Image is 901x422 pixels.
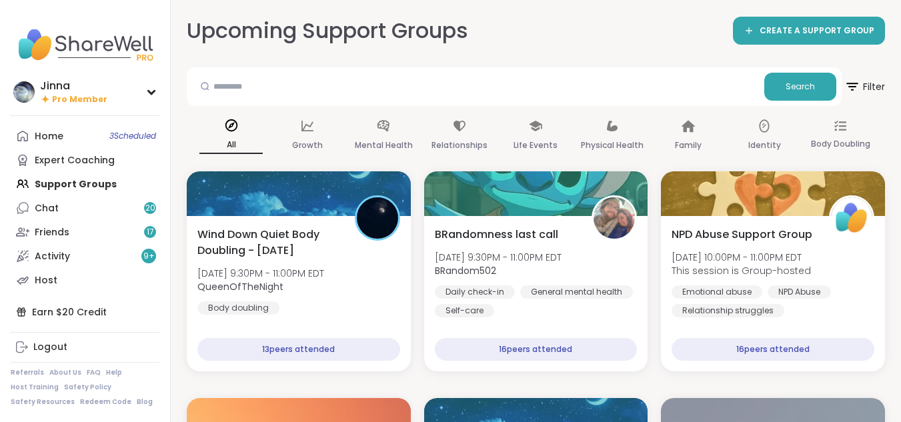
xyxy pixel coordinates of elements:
a: FAQ [87,368,101,377]
p: Family [675,137,702,153]
a: Home3Scheduled [11,124,159,148]
div: Relationship struggles [672,304,784,317]
div: Friends [35,226,69,239]
div: Host [35,274,57,287]
div: 13 peers attended [197,338,400,361]
span: Pro Member [52,94,107,105]
a: Blog [137,397,153,407]
div: Emotional abuse [672,285,762,299]
img: ShareWell Nav Logo [11,21,159,68]
span: [DATE] 9:30PM - 11:00PM EDT [197,267,324,280]
div: Self-care [435,304,494,317]
div: 16 peers attended [672,338,874,361]
p: Life Events [514,137,558,153]
span: BRandomness last call [435,227,558,243]
a: Host Training [11,383,59,392]
div: NPD Abuse [768,285,831,299]
span: 3 Scheduled [109,131,156,141]
div: Activity [35,250,70,263]
img: BRandom502 [594,197,635,239]
a: Safety Policy [64,383,111,392]
img: ShareWell [831,197,872,239]
a: Logout [11,335,159,359]
img: Jinna [13,81,35,103]
span: 9 + [143,251,155,262]
button: Search [764,73,836,101]
p: Body Doubling [811,136,870,152]
span: Wind Down Quiet Body Doubling - [DATE] [197,227,340,259]
div: Home [35,130,63,143]
div: Body doubling [197,301,279,315]
div: Logout [33,341,67,354]
h2: Upcoming Support Groups [187,16,468,46]
a: About Us [49,368,81,377]
button: Filter [844,67,885,106]
div: Earn $20 Credit [11,300,159,324]
a: Activity9+ [11,244,159,268]
div: General mental health [520,285,633,299]
div: Jinna [40,79,107,93]
a: Chat20 [11,196,159,220]
span: 20 [145,203,155,214]
img: QueenOfTheNight [357,197,398,239]
a: CREATE A SUPPORT GROUP [733,17,885,45]
span: Filter [844,71,885,103]
a: Host [11,268,159,292]
a: Redeem Code [80,397,131,407]
a: Safety Resources [11,397,75,407]
p: Physical Health [581,137,644,153]
a: Help [106,368,122,377]
p: Growth [292,137,323,153]
span: CREATE A SUPPORT GROUP [760,25,874,37]
a: Friends17 [11,220,159,244]
b: QueenOfTheNight [197,280,283,293]
span: NPD Abuse Support Group [672,227,812,243]
div: Chat [35,202,59,215]
a: Referrals [11,368,44,377]
a: Expert Coaching [11,148,159,172]
span: 17 [147,227,154,238]
div: Expert Coaching [35,154,115,167]
p: Identity [748,137,781,153]
span: Search [786,81,815,93]
span: This session is Group-hosted [672,264,811,277]
p: Relationships [431,137,488,153]
b: BRandom502 [435,264,496,277]
span: [DATE] 10:00PM - 11:00PM EDT [672,251,811,264]
p: Mental Health [355,137,413,153]
span: [DATE] 9:30PM - 11:00PM EDT [435,251,562,264]
div: Daily check-in [435,285,515,299]
p: All [199,137,263,154]
div: 16 peers attended [435,338,638,361]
